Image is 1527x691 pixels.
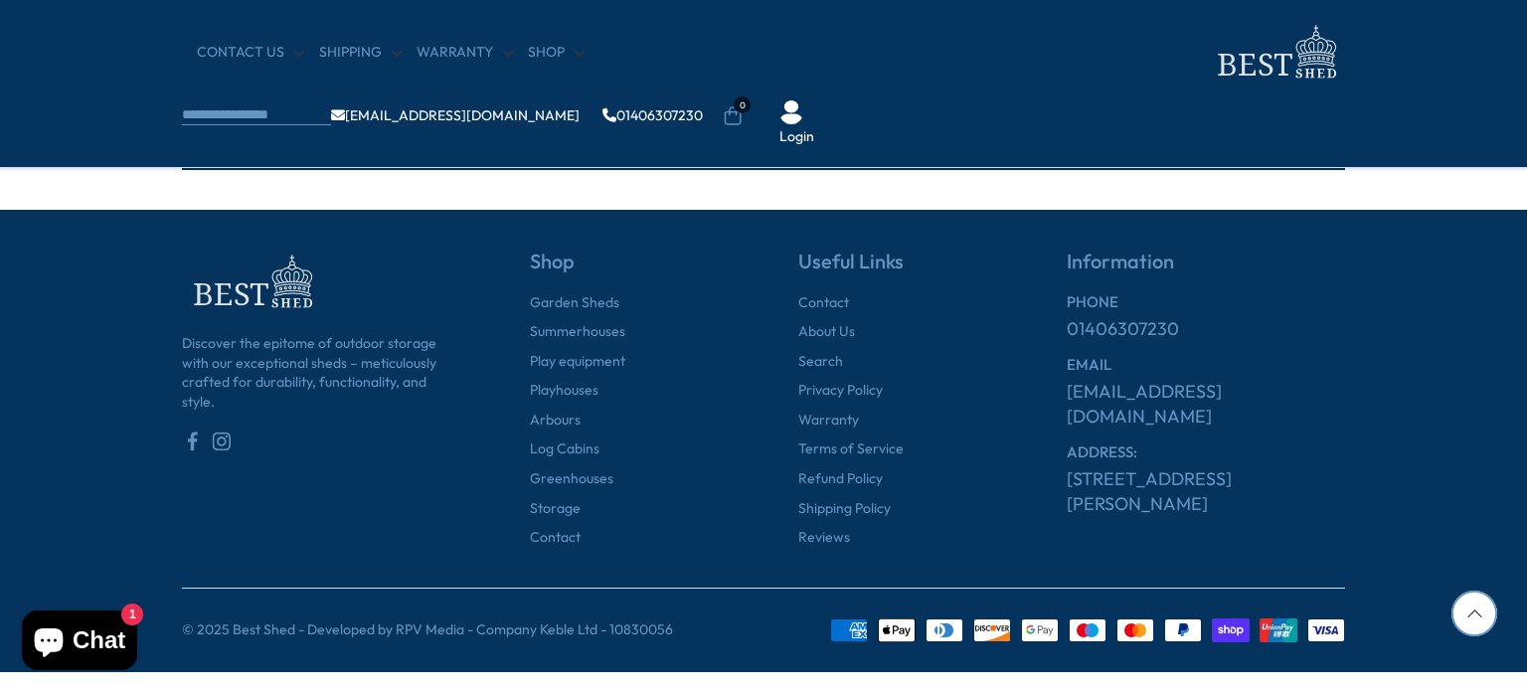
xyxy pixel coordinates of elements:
h5: Information [1067,250,1345,293]
h6: PHONE [1067,293,1345,311]
h5: Useful Links [798,250,997,293]
a: Playhouses [530,381,598,401]
a: Shop [528,43,585,63]
a: Summerhouses [530,322,625,342]
a: 01406307230 [602,108,703,122]
a: Login [779,127,814,147]
a: Contact [798,293,849,313]
a: 01406307230 [1067,316,1179,341]
a: Warranty [798,411,859,431]
p: © 2025 Best Shed - Developed by RPV Media - Company Keble Ltd - 10830056 [182,620,673,640]
a: Play equipment [530,352,625,372]
a: [STREET_ADDRESS][PERSON_NAME] [1067,466,1345,516]
a: Storage [530,499,581,519]
a: Arbours [530,411,581,431]
a: Shipping [319,43,402,63]
a: Terms of Service [798,439,904,459]
a: [EMAIL_ADDRESS][DOMAIN_NAME] [1067,379,1345,429]
span: 0 [734,96,751,113]
a: Reviews [798,528,850,548]
a: Warranty [417,43,513,63]
a: Log Cabins [530,439,599,459]
h6: EMAIL [1067,356,1345,374]
a: CONTACT US [197,43,304,63]
h5: Shop [530,250,729,293]
inbox-online-store-chat: Shopify online store chat [16,610,143,675]
a: Search [798,352,843,372]
img: logo [1206,20,1345,85]
a: Privacy Policy [798,381,883,401]
img: User Icon [779,100,803,124]
a: Garden Sheds [530,293,619,313]
h6: ADDRESS: [1067,443,1345,461]
a: [EMAIL_ADDRESS][DOMAIN_NAME] [331,108,580,122]
a: Contact [530,528,581,548]
a: Refund Policy [798,469,883,489]
img: footer-logo [182,250,321,314]
a: Greenhouses [530,469,613,489]
a: About Us [798,322,855,342]
a: Shipping Policy [798,499,891,519]
p: Discover the epitome of outdoor storage with our exceptional sheds – meticulously crafted for dur... [182,334,460,432]
a: 0 [723,106,743,126]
